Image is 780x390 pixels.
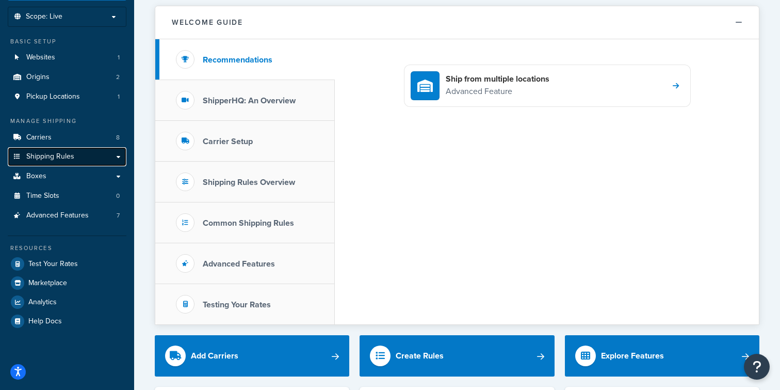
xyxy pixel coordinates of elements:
h3: Carrier Setup [203,137,253,146]
span: 1 [118,92,120,101]
a: Explore Features [565,335,759,377]
h3: Common Shipping Rules [203,219,294,228]
a: Marketplace [8,274,126,292]
span: Test Your Rates [28,260,78,269]
div: Explore Features [601,349,664,363]
span: 0 [116,192,120,200]
h3: Testing Your Rates [203,300,271,309]
a: Create Rules [360,335,554,377]
div: Basic Setup [8,37,126,46]
a: Add Carriers [155,335,349,377]
span: Help Docs [28,317,62,326]
span: Time Slots [26,192,59,200]
li: Websites [8,48,126,67]
li: Pickup Locations [8,87,126,106]
div: Add Carriers [191,349,238,363]
span: Scope: Live [26,12,62,21]
a: Analytics [8,293,126,311]
span: 7 [117,211,120,220]
a: Advanced Features7 [8,206,126,225]
h4: Ship from multiple locations [446,73,549,85]
span: Shipping Rules [26,152,74,161]
a: Time Slots0 [8,186,126,206]
div: Manage Shipping [8,117,126,126]
p: Advanced Feature [446,85,549,98]
div: Resources [8,244,126,253]
span: Origins [26,73,50,82]
a: Carriers8 [8,128,126,147]
span: 1 [118,53,120,62]
a: Origins2 [8,68,126,87]
li: Time Slots [8,186,126,206]
a: Help Docs [8,312,126,331]
span: Marketplace [28,279,67,288]
li: Advanced Features [8,206,126,225]
a: Test Your Rates [8,255,126,273]
li: Carriers [8,128,126,147]
a: Pickup Locations1 [8,87,126,106]
span: Websites [26,53,55,62]
div: Create Rules [396,349,444,363]
h2: Welcome Guide [172,19,243,26]
button: Welcome Guide [155,6,759,39]
h3: Shipping Rules Overview [203,178,295,187]
span: Analytics [28,298,57,307]
a: Shipping Rules [8,147,126,166]
a: Websites1 [8,48,126,67]
span: 8 [116,133,120,142]
button: Open Resource Center [744,354,770,380]
h3: Recommendations [203,55,272,65]
h3: ShipperHQ: An Overview [203,96,296,105]
span: Pickup Locations [26,92,80,101]
a: Boxes [8,167,126,186]
span: Boxes [26,172,46,181]
span: 2 [116,73,120,82]
span: Carriers [26,133,52,142]
li: Origins [8,68,126,87]
span: Advanced Features [26,211,89,220]
h3: Advanced Features [203,259,275,269]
